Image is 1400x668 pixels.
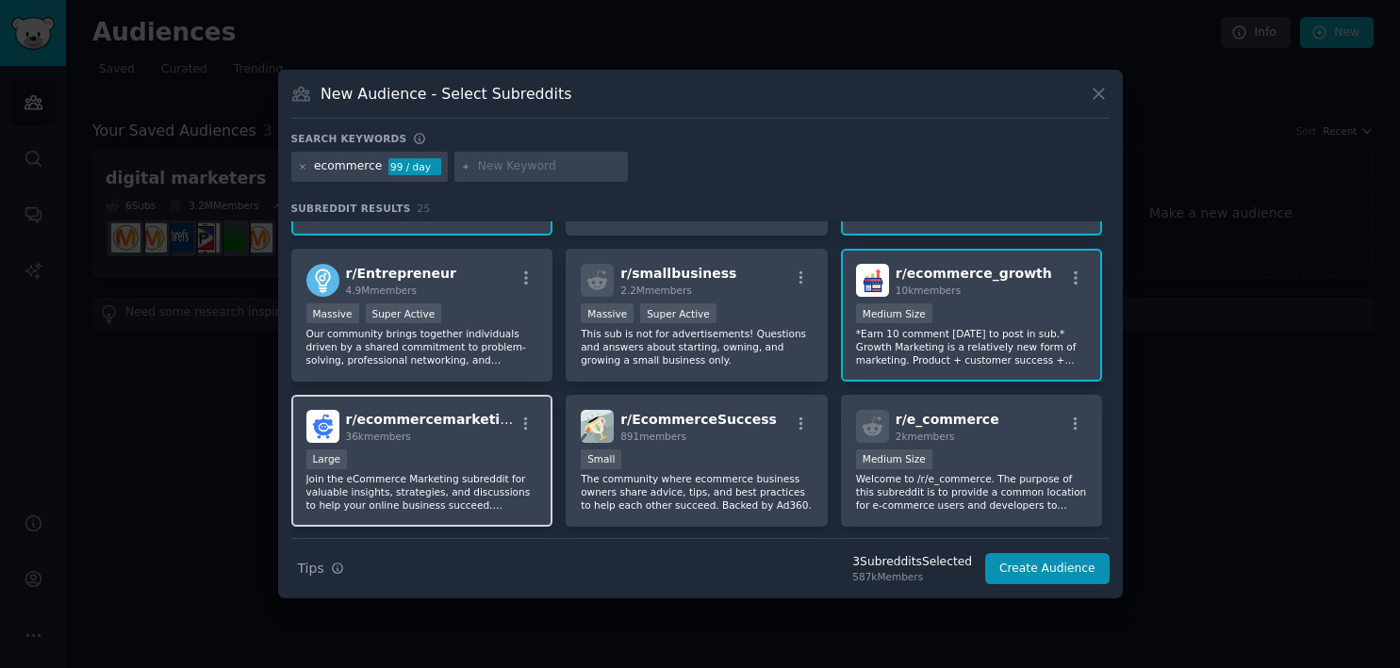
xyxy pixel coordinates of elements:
button: Tips [291,552,351,585]
span: 891 members [620,431,686,442]
span: 2k members [896,431,955,442]
div: Super Active [640,303,716,323]
div: Super Active [366,303,442,323]
p: Welcome to /r/e_commerce. The purpose of this subreddit is to provide a common location for e-com... [856,472,1088,512]
img: Entrepreneur [306,264,339,297]
span: r/ smallbusiness [620,266,736,281]
span: Subreddit Results [291,202,411,215]
span: 25 [418,203,431,214]
div: ecommerce [314,158,382,175]
img: ecommerce_growth [856,264,889,297]
div: Medium Size [856,303,932,323]
div: Large [306,449,348,469]
h3: New Audience - Select Subreddits [321,84,571,104]
span: r/ ecommercemarketing [346,412,519,427]
span: r/ EcommerceSuccess [620,412,777,427]
p: Our community brings together individuals driven by a shared commitment to problem-solving, profe... [306,327,538,367]
span: 4.9M members [346,285,418,296]
p: *Earn 10 comment [DATE] to post in sub.* Growth Marketing is a relatively new form of marketing. ... [856,327,1088,367]
p: The community where ecommerce business owners share advice, tips, and best practices to help each... [581,472,813,512]
span: 36k members [346,431,411,442]
img: EcommerceSuccess [581,410,614,443]
div: 99 / day [388,158,441,175]
div: Massive [306,303,359,323]
span: 10k members [896,285,961,296]
input: New Keyword [478,158,621,175]
div: Massive [581,303,634,323]
p: This sub is not for advertisements! Questions and answers about starting, owning, and growing a s... [581,327,813,367]
div: 587k Members [852,570,972,583]
span: r/ e_commerce [896,412,999,427]
button: Create Audience [985,553,1110,585]
h3: Search keywords [291,132,407,145]
span: Tips [298,559,324,578]
img: ecommercemarketing [306,410,339,443]
div: 3 Subreddit s Selected [852,554,972,571]
span: r/ ecommerce_growth [896,266,1052,281]
div: Small [581,449,621,469]
span: 2.2M members [620,285,692,296]
div: Medium Size [856,449,932,469]
span: r/ Entrepreneur [346,266,456,281]
p: Join the eCommerce Marketing subreddit for valuable insights, strategies, and discussions to help... [306,472,538,512]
